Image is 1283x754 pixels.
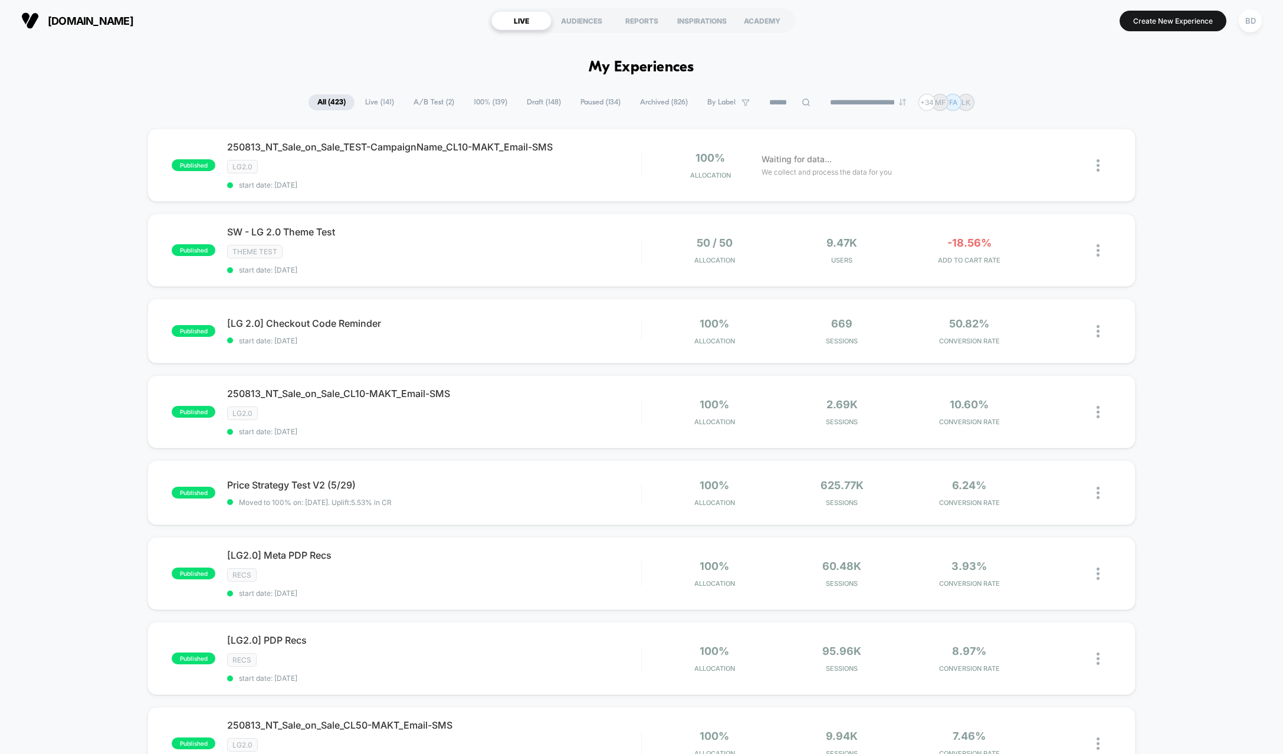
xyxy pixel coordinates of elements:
[781,337,903,345] span: Sessions
[950,398,989,411] span: 10.60%
[762,153,832,166] span: Waiting for data...
[227,634,641,646] span: [LG2.0] PDP Recs
[227,317,641,329] span: [LG 2.0] Checkout Code Reminder
[962,98,970,107] p: LK
[694,499,735,507] span: Allocation
[227,388,641,399] span: 250813_NT_Sale_on_Sale_CL10-MAKT_Email-SMS
[1235,9,1265,33] button: BD
[694,337,735,345] span: Allocation
[227,141,641,153] span: 250813_NT_Sale_on_Sale_TEST-CampaignName_CL10-MAKT_Email-SMS
[227,568,257,582] span: recs
[239,498,392,507] span: Moved to 100% on: [DATE] . Uplift: 5.53% in CR
[695,152,725,164] span: 100%
[405,94,463,110] span: A/B Test ( 2 )
[1097,737,1100,750] img: close
[1097,325,1100,337] img: close
[908,256,1030,264] span: ADD TO CART RATE
[1239,9,1262,32] div: BD
[700,479,729,491] span: 100%
[1097,244,1100,257] img: close
[227,719,641,731] span: 250813_NT_Sale_on_Sale_CL50-MAKT_Email-SMS
[821,479,864,491] span: 625.77k
[732,11,792,30] div: ACADEMY
[1097,159,1100,172] img: close
[918,94,936,111] div: + 34
[697,237,733,249] span: 50 / 50
[227,336,641,345] span: start date: [DATE]
[172,244,215,256] span: published
[781,418,903,426] span: Sessions
[700,398,729,411] span: 100%
[949,98,957,107] p: FA
[694,418,735,426] span: Allocation
[781,499,903,507] span: Sessions
[21,12,39,29] img: Visually logo
[18,11,137,30] button: [DOMAIN_NAME]
[491,11,552,30] div: LIVE
[908,418,1030,426] span: CONVERSION RATE
[1097,653,1100,665] img: close
[1120,11,1226,31] button: Create New Experience
[700,645,729,657] span: 100%
[707,98,736,107] span: By Label
[826,237,857,249] span: 9.47k
[48,15,133,27] span: [DOMAIN_NAME]
[762,166,892,178] span: We collect and process the data for you
[518,94,570,110] span: Draft ( 148 )
[949,317,989,330] span: 50.82%
[700,730,729,742] span: 100%
[172,653,215,664] span: published
[589,59,694,76] h1: My Experiences
[1097,487,1100,499] img: close
[700,560,729,572] span: 100%
[831,317,852,330] span: 669
[826,730,858,742] span: 9.94k
[908,337,1030,345] span: CONVERSION RATE
[227,160,258,173] span: LG2.0
[908,579,1030,588] span: CONVERSION RATE
[947,237,992,249] span: -18.56%
[826,398,858,411] span: 2.69k
[672,11,732,30] div: INSPIRATIONS
[781,579,903,588] span: Sessions
[552,11,612,30] div: AUDIENCES
[781,664,903,673] span: Sessions
[356,94,403,110] span: Live ( 141 )
[953,730,986,742] span: 7.46%
[908,499,1030,507] span: CONVERSION RATE
[172,737,215,749] span: published
[822,645,861,657] span: 95.96k
[227,589,641,598] span: start date: [DATE]
[227,406,258,420] span: LG2.0
[227,427,641,436] span: start date: [DATE]
[172,568,215,579] span: published
[899,99,906,106] img: end
[1097,406,1100,418] img: close
[309,94,355,110] span: All ( 423 )
[172,325,215,337] span: published
[172,159,215,171] span: published
[631,94,697,110] span: Archived ( 826 )
[227,226,641,238] span: SW - LG 2.0 Theme Test
[227,479,641,491] span: Price Strategy Test V2 (5/29)
[227,181,641,189] span: start date: [DATE]
[781,256,903,264] span: Users
[172,487,215,499] span: published
[227,245,283,258] span: Theme Test
[694,256,735,264] span: Allocation
[172,406,215,418] span: published
[227,738,258,752] span: LG2.0
[951,560,987,572] span: 3.93%
[690,171,731,179] span: Allocation
[700,317,729,330] span: 100%
[952,479,986,491] span: 6.24%
[952,645,986,657] span: 8.97%
[227,653,257,667] span: recs
[822,560,861,572] span: 60.48k
[908,664,1030,673] span: CONVERSION RATE
[612,11,672,30] div: REPORTS
[694,579,735,588] span: Allocation
[465,94,516,110] span: 100% ( 139 )
[227,265,641,274] span: start date: [DATE]
[572,94,629,110] span: Paused ( 134 )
